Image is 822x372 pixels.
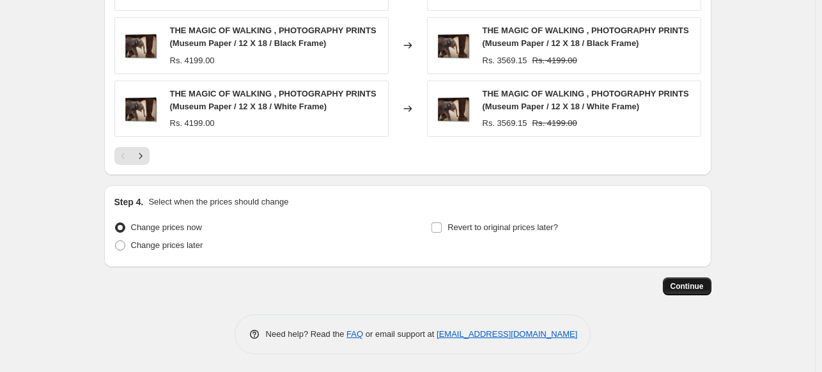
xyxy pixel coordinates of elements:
[131,222,202,232] span: Change prices now
[434,26,472,65] img: 1652099GALLERYWRAP-resized_80x.jpg
[437,329,577,339] a: [EMAIL_ADDRESS][DOMAIN_NAME]
[483,89,689,111] span: THE MAGIC OF WALKING , PHOTOGRAPHY PRINTS (Museum Paper / 12 X 18 / White Frame)
[114,196,144,208] h2: Step 4.
[121,89,160,128] img: 1652099GALLERYWRAP-resized_80x.jpg
[170,89,376,111] span: THE MAGIC OF WALKING , PHOTOGRAPHY PRINTS (Museum Paper / 12 X 18 / White Frame)
[447,222,558,232] span: Revert to original prices later?
[483,26,689,48] span: THE MAGIC OF WALKING , PHOTOGRAPHY PRINTS (Museum Paper / 12 X 18 / Black Frame)
[170,117,215,130] div: Rs. 4199.00
[132,147,150,165] button: Next
[346,329,363,339] a: FAQ
[671,281,704,291] span: Continue
[663,277,711,295] button: Continue
[148,196,288,208] p: Select when the prices should change
[170,26,376,48] span: THE MAGIC OF WALKING , PHOTOGRAPHY PRINTS (Museum Paper / 12 X 18 / Black Frame)
[266,329,347,339] span: Need help? Read the
[434,89,472,128] img: 1652099GALLERYWRAP-resized_80x.jpg
[170,54,215,67] div: Rs. 4199.00
[363,329,437,339] span: or email support at
[131,240,203,250] span: Change prices later
[532,117,577,130] strike: Rs. 4199.00
[532,54,577,67] strike: Rs. 4199.00
[121,26,160,65] img: 1652099GALLERYWRAP-resized_80x.jpg
[114,147,150,165] nav: Pagination
[483,117,527,130] div: Rs. 3569.15
[483,54,527,67] div: Rs. 3569.15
